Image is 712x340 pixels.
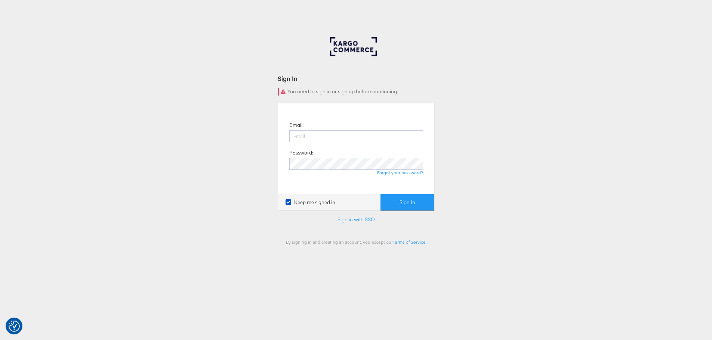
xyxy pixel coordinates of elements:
[278,88,435,96] div: You need to sign in or sign up before continuing.
[286,199,335,206] label: Keep me signed in
[278,74,435,83] div: Sign In
[393,239,426,245] a: Terms of Service
[380,194,434,211] button: Sign In
[278,239,435,245] div: By signing in and creating an account, you accept our .
[289,149,313,156] label: Password:
[289,122,303,129] label: Email:
[337,216,375,223] a: Sign in with SSO
[377,170,423,175] a: Forgot your password?
[9,321,20,332] button: Consent Preferences
[289,130,423,142] input: Email
[9,321,20,332] img: Revisit consent button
